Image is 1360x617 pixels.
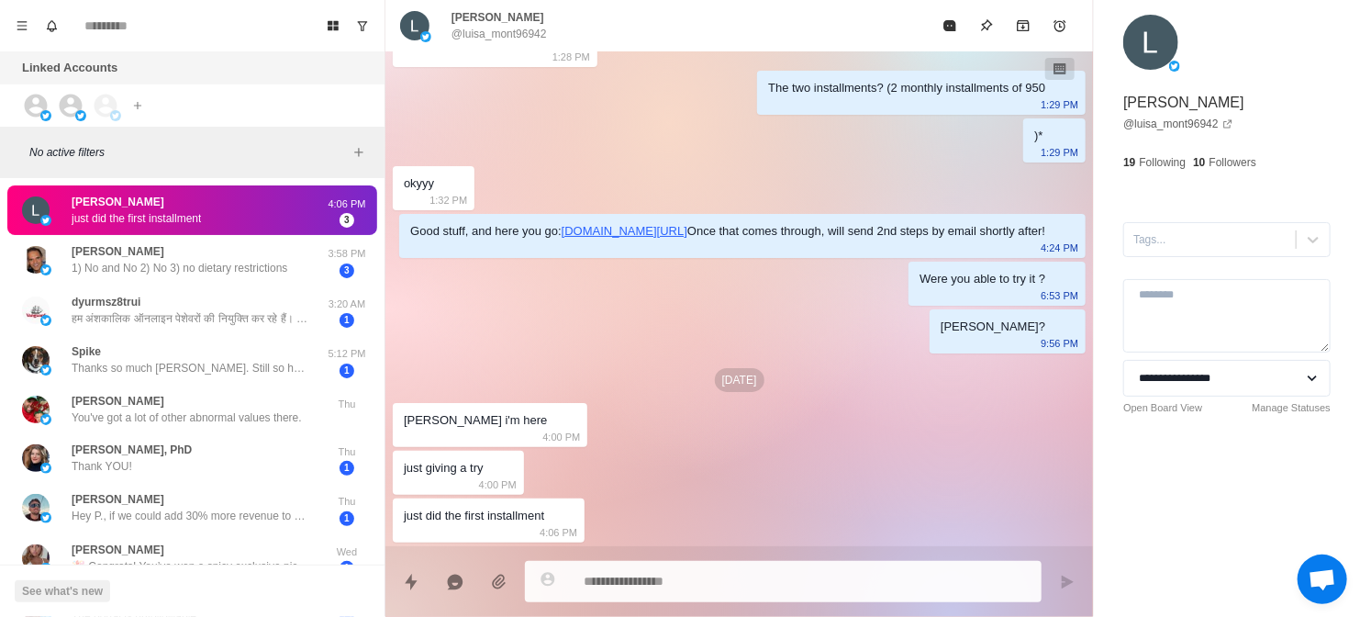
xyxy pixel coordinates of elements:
span: 1 [340,364,354,378]
div: just giving a try [404,458,484,478]
img: picture [40,512,51,523]
p: [PERSON_NAME] [72,194,164,210]
p: Spike [72,343,101,360]
p: [PERSON_NAME] [1123,92,1244,114]
a: Open chat [1298,555,1347,604]
p: [PERSON_NAME] [451,9,544,26]
img: picture [40,414,51,425]
p: [PERSON_NAME] [72,542,164,558]
img: picture [22,444,50,472]
div: okyyy [404,174,434,194]
img: picture [40,110,51,121]
p: 1:29 PM [1041,95,1078,115]
p: 4:00 PM [479,475,517,495]
img: picture [40,215,51,226]
span: 1 [340,511,354,526]
img: picture [75,110,86,121]
button: Add filters [348,141,370,163]
span: 3 [340,264,354,278]
button: See what's new [15,580,110,602]
div: [PERSON_NAME] i'm here [404,410,547,431]
p: 9:56 PM [1041,333,1078,353]
div: Were you able to try it ? [920,269,1045,289]
button: Reply with AI [437,564,474,600]
div: The two installments? (2 monthly installments of 950 [768,78,1045,98]
p: Thu [324,444,370,460]
p: You've got a lot of other abnormal values there. [72,409,302,426]
img: picture [22,297,50,324]
img: picture [22,346,50,374]
img: picture [40,264,51,275]
img: picture [400,11,429,40]
button: Send message [1049,564,1086,600]
p: 4:00 PM [542,427,580,447]
span: 1 [340,461,354,476]
img: picture [22,494,50,522]
p: Thank YOU! [72,458,132,475]
p: @luisa_mont96942 [451,26,547,42]
div: just did the first installment [404,506,544,526]
img: picture [40,365,51,376]
p: Followers [1210,154,1256,171]
p: [PERSON_NAME], PhD [72,442,192,458]
button: Notifications [37,11,66,40]
div: [PERSON_NAME]? [941,317,1045,337]
img: picture [22,196,50,224]
p: 🎉 Congrats! You’ve won a spicy exclusive pic! 😈 DM me on OnlyFans to claim it now! 🔥 [URL][DOMAIN... [72,558,310,575]
p: 1:32 PM [429,190,467,210]
img: picture [40,315,51,326]
p: 4:24 PM [1041,238,1078,258]
a: Manage Statuses [1252,400,1331,416]
p: 4:06 PM [324,196,370,212]
button: Board View [318,11,348,40]
p: 10 [1193,154,1205,171]
p: 1) No and No 2) No 3) no dietary restrictions [72,260,287,276]
p: [PERSON_NAME] [72,393,164,409]
p: Thu [324,494,370,510]
p: 19 [1123,154,1135,171]
img: picture [22,246,50,274]
a: [DOMAIN_NAME][URL] [562,224,687,238]
p: [PERSON_NAME] [72,243,164,260]
p: No active filters [29,144,348,161]
img: picture [420,31,431,42]
button: Mark as read [931,7,968,44]
p: dyurmsz8trui [72,294,140,310]
p: [PERSON_NAME] [72,491,164,508]
p: 3:20 AM [324,297,370,312]
img: picture [22,544,50,572]
p: 5:12 PM [324,346,370,362]
img: picture [40,463,51,474]
button: Pin [968,7,1005,44]
span: 1 [340,561,354,576]
p: Linked Accounts [22,59,117,77]
img: picture [22,396,50,423]
p: 3:58 PM [324,246,370,262]
p: 6:53 PM [1041,286,1078,306]
p: Thu [324,397,370,412]
button: Show unread conversations [348,11,377,40]
button: Archive [1005,7,1042,44]
button: Menu [7,11,37,40]
a: Open Board View [1123,400,1202,416]
p: Following [1140,154,1187,171]
span: 3 [340,213,354,228]
p: Hey P., if we could add 30% more revenue to your business [DATE] using email, would you be open t... [72,508,310,524]
p: [DATE] [715,368,764,392]
img: picture [1169,61,1180,72]
p: just did the first installment [72,210,201,227]
img: picture [40,563,51,574]
button: Add account [127,95,149,117]
button: Add reminder [1042,7,1078,44]
p: 1:29 PM [1041,142,1078,163]
span: 1 [340,313,354,328]
p: Wed [324,544,370,560]
img: picture [110,110,121,121]
p: 1:28 PM [552,47,590,67]
img: picture [1123,15,1178,70]
button: Quick replies [393,564,429,600]
p: Thanks so much [PERSON_NAME]. Still so hard to get to the truth. My holisitc MD, who is good, is ... [72,360,310,376]
p: 4:06 PM [540,522,577,543]
button: Add media [481,564,518,600]
div: Good stuff, and here you go: Once that comes through, will send 2nd steps by email shortly after! [410,221,1045,241]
